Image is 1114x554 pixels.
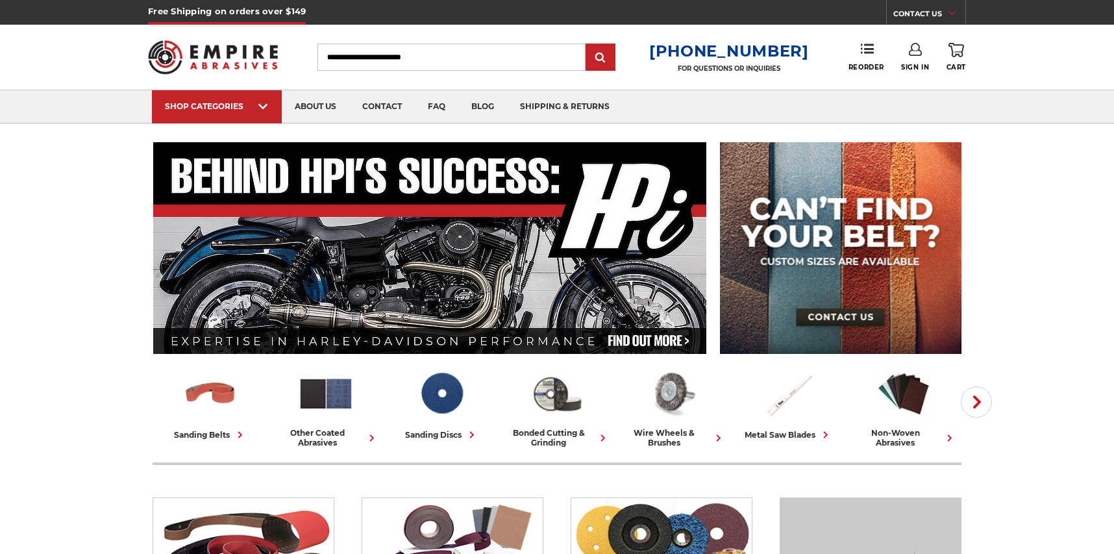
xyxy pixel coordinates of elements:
img: Sanding Belts [182,366,239,422]
img: Wire Wheels & Brushes [644,366,701,422]
div: other coated abrasives [273,428,378,447]
a: sanding belts [158,366,263,442]
p: FOR QUESTIONS OR INQUIRIES [649,64,809,73]
span: Cart [947,63,966,71]
a: metal saw blades [736,366,841,442]
img: Non-woven Abrasives [875,366,932,422]
a: contact [349,90,415,123]
a: CONTACT US [893,6,965,25]
div: metal saw blades [745,428,832,442]
div: sanding discs [405,428,478,442]
a: Reorder [848,43,884,71]
img: Bonded Cutting & Grinding [528,366,586,422]
a: [PHONE_NUMBER] [649,42,809,60]
a: non-woven abrasives [851,366,956,447]
img: promo banner for custom belts. [720,142,961,354]
input: Submit [588,45,613,71]
div: sanding belts [174,428,247,442]
div: wire wheels & brushes [620,428,725,447]
a: faq [415,90,458,123]
div: SHOP CATEGORIES [165,101,269,111]
span: Sign In [901,63,929,71]
img: Sanding Discs [413,366,470,422]
a: other coated abrasives [273,366,378,447]
span: Reorder [848,63,884,71]
div: bonded cutting & grinding [504,428,610,447]
img: Empire Abrasives [148,32,278,82]
button: Next [961,386,992,418]
img: Metal Saw Blades [760,366,817,422]
a: sanding discs [389,366,494,442]
a: Cart [947,43,966,71]
img: Other Coated Abrasives [297,366,354,422]
a: about us [282,90,349,123]
img: Banner for an interview featuring Horsepower Inc who makes Harley performance upgrades featured o... [153,142,707,354]
a: bonded cutting & grinding [504,366,610,447]
a: wire wheels & brushes [620,366,725,447]
a: blog [458,90,507,123]
a: shipping & returns [507,90,623,123]
div: non-woven abrasives [851,428,956,447]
